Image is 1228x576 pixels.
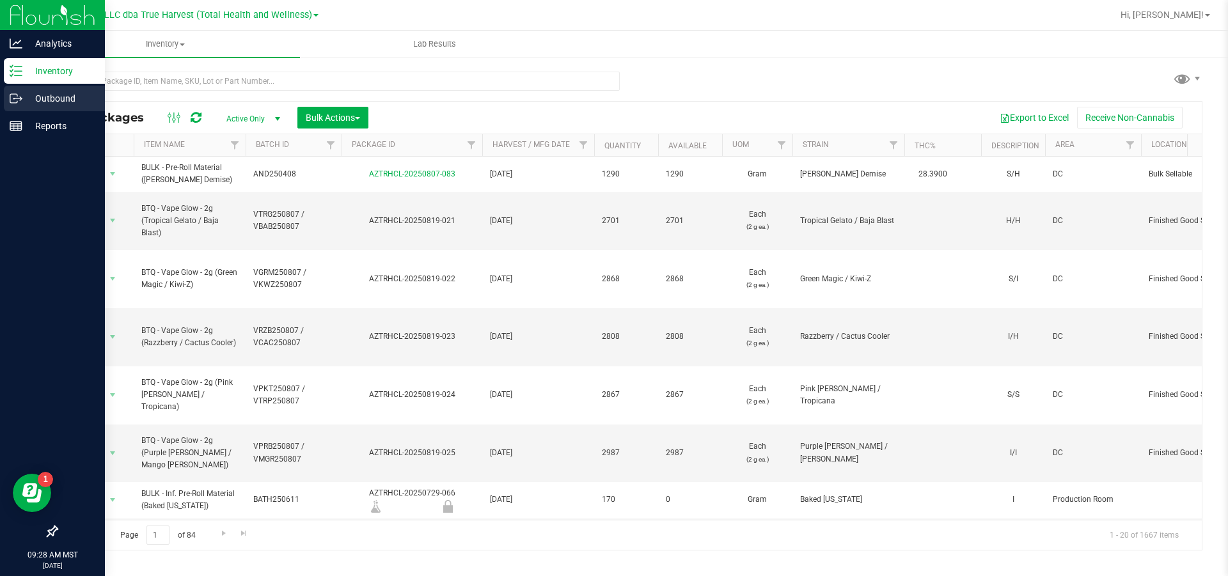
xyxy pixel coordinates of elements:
[146,525,169,545] input: 1
[490,273,586,285] span: [DATE]
[340,447,484,459] div: AZTRHCL-20250819-025
[989,329,1037,344] div: I/H
[10,37,22,50] inline-svg: Analytics
[105,386,121,404] span: select
[141,162,238,186] span: BULK - Pre-Roll Material ([PERSON_NAME] Demise)
[800,215,897,227] span: Tropical Gelato / Baja Blast
[800,331,897,343] span: Razzberry / Cactus Cooler
[396,38,473,50] span: Lab Results
[253,494,334,506] span: BATH250611
[253,168,334,180] span: AND250408
[730,279,785,291] p: (2 g ea.)
[6,561,99,570] p: [DATE]
[1053,494,1133,506] span: Production Room
[730,453,785,465] p: (2 g ea.)
[573,134,594,156] a: Filter
[730,494,785,506] span: Gram
[771,134,792,156] a: Filter
[13,474,51,512] iframe: Resource center
[306,113,360,123] span: Bulk Actions
[38,472,53,487] iframe: Resource center unread badge
[253,440,334,465] span: VPRB250807 / VMGR250807
[256,140,289,149] a: Batch ID
[340,389,484,401] div: AZTRHCL-20250819-024
[732,140,749,149] a: UOM
[991,107,1077,128] button: Export to Excel
[803,140,829,149] a: Strain
[22,118,99,134] p: Reports
[730,395,785,407] p: (2 g ea.)
[490,215,586,227] span: [DATE]
[214,525,233,543] a: Go to the next page
[141,325,238,349] span: BTQ - Vape Glow - 2g (Razzberry / Cactus Cooler)
[1053,168,1133,180] span: DC
[1053,447,1133,459] span: DC
[800,494,897,506] span: Baked [US_STATE]
[141,377,238,414] span: BTQ - Vape Glow - 2g (Pink [PERSON_NAME] / Tropicana)
[602,273,650,285] span: 2868
[253,325,334,349] span: VRZB250807 / VCAC250807
[604,141,641,150] a: Quantity
[666,447,714,459] span: 2987
[369,169,455,178] a: AZTRHCL-20250807-083
[340,331,484,343] div: AZTRHCL-20250819-023
[666,215,714,227] span: 2701
[883,134,904,156] a: Filter
[10,120,22,132] inline-svg: Reports
[730,267,785,291] span: Each
[253,267,334,291] span: VGRM250807 / VKWZ250807
[912,165,954,183] span: 28.3900
[989,214,1037,228] div: H/H
[730,168,785,180] span: Gram
[144,140,185,149] a: Item Name
[105,212,121,230] span: select
[1053,389,1133,401] span: DC
[490,494,586,506] span: [DATE]
[730,440,785,465] span: Each
[989,387,1037,402] div: S/S
[1053,273,1133,285] span: DC
[1121,10,1204,20] span: Hi, [PERSON_NAME]!
[10,65,22,77] inline-svg: Inventory
[1053,215,1133,227] span: DC
[800,440,897,465] span: Purple [PERSON_NAME] / [PERSON_NAME]
[730,221,785,233] p: (2 g ea.)
[730,208,785,233] span: Each
[22,36,99,51] p: Analytics
[666,273,714,285] span: 2868
[56,72,620,91] input: Search Package ID, Item Name, SKU, Lot or Part Number...
[461,134,482,156] a: Filter
[490,447,586,459] span: [DATE]
[492,140,570,149] a: Harvest / Mfg Date
[666,389,714,401] span: 2867
[141,488,238,512] span: BULK - Inf. Pre-Roll Material (Baked [US_STATE])
[490,168,586,180] span: [DATE]
[602,494,650,506] span: 170
[666,494,714,506] span: 0
[1151,140,1187,149] a: Location
[253,383,334,407] span: VPKT250807 / VTRP250807
[989,446,1037,460] div: I/I
[412,500,484,513] div: Out for Testing
[105,328,121,346] span: select
[668,141,707,150] a: Available
[602,389,650,401] span: 2867
[141,267,238,291] span: BTQ - Vape Glow - 2g (Green Magic / Kiwi-Z)
[800,168,897,180] span: [PERSON_NAME] Demise
[67,111,157,125] span: All Packages
[10,92,22,105] inline-svg: Outbound
[800,383,897,407] span: Pink [PERSON_NAME] / Tropicana
[602,215,650,227] span: 2701
[105,165,121,183] span: select
[31,31,300,58] a: Inventory
[6,549,99,561] p: 09:28 AM MST
[989,492,1037,507] div: I
[109,525,206,545] span: Page of 84
[141,203,238,240] span: BTQ - Vape Glow - 2g (Tropical Gelato / Baja Blast)
[320,134,342,156] a: Filter
[1053,331,1133,343] span: DC
[253,208,334,233] span: VTRG250807 / VBAB250807
[602,168,650,180] span: 1290
[105,491,121,509] span: select
[105,270,121,288] span: select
